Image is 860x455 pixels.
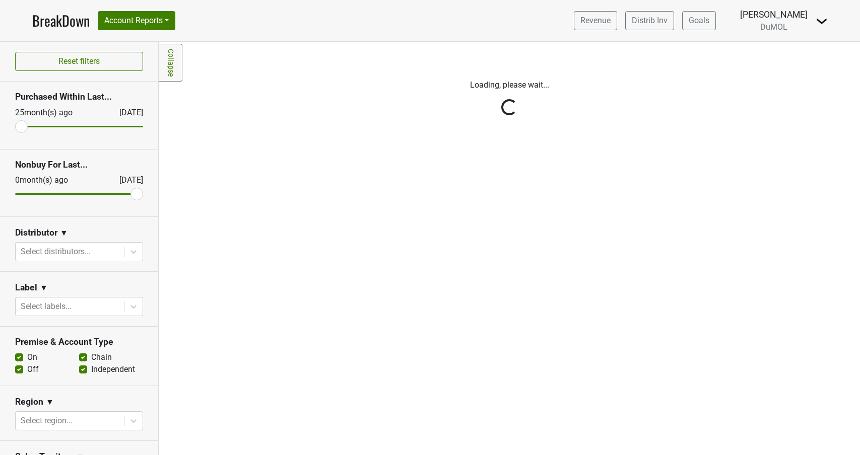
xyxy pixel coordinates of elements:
a: Distrib Inv [625,11,674,30]
a: Revenue [574,11,617,30]
a: BreakDown [32,10,90,31]
p: Loading, please wait... [230,79,789,91]
span: DuMOL [760,22,787,32]
a: Goals [682,11,716,30]
div: [PERSON_NAME] [740,8,808,21]
button: Account Reports [98,11,175,30]
img: Dropdown Menu [816,15,828,27]
a: Collapse [159,44,182,82]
